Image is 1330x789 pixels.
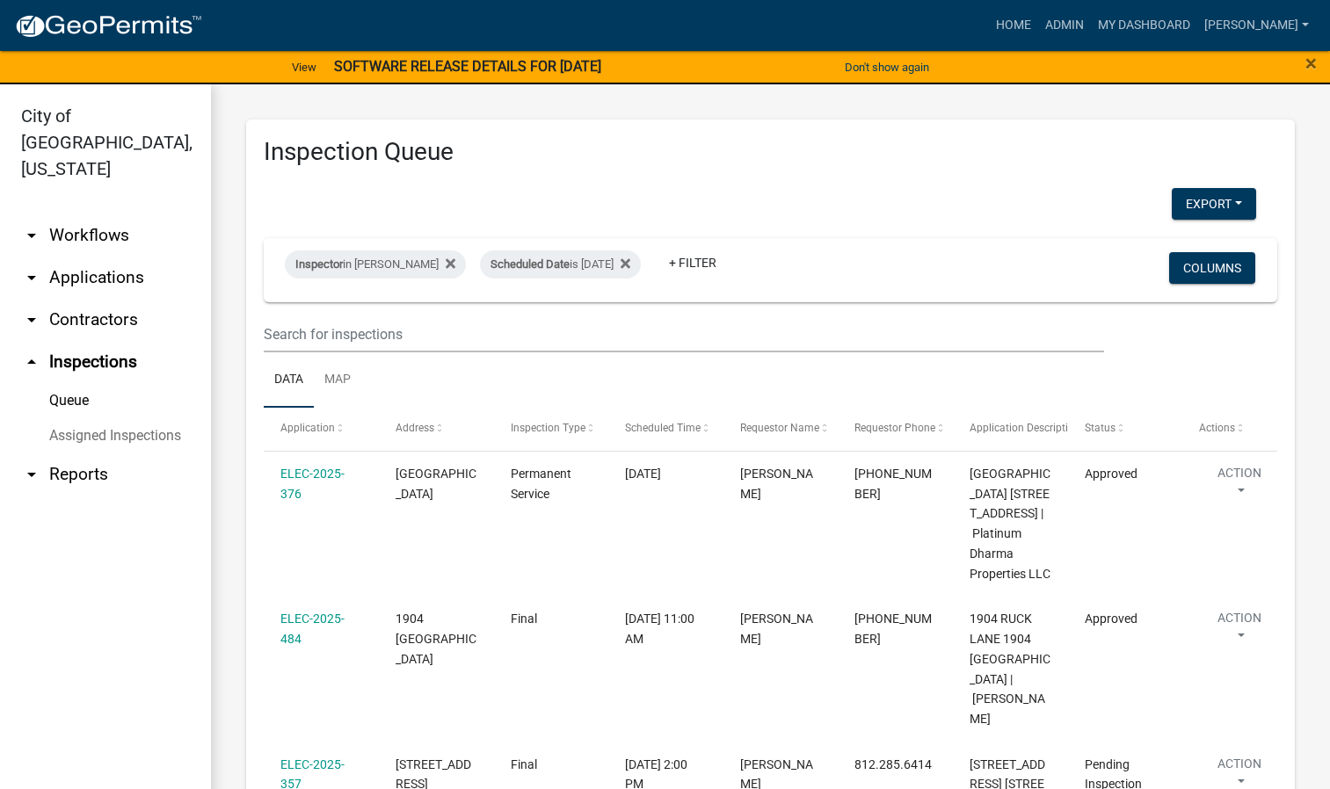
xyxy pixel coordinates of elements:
button: Close [1305,53,1317,74]
span: Address [396,422,434,434]
datatable-header-cell: Requestor Phone [838,408,953,450]
a: ELEC-2025-376 [280,467,345,501]
datatable-header-cell: Inspection Type [493,408,608,450]
span: Actions [1199,422,1235,434]
button: Action [1199,609,1280,653]
span: Application Description [970,422,1080,434]
datatable-header-cell: Application Description [953,408,1068,450]
span: Permanent Service [511,467,571,501]
span: 502-432-4598 [854,467,932,501]
strong: SOFTWARE RELEASE DETAILS FOR [DATE] [334,58,601,75]
input: Search for inspections [264,316,1104,352]
button: Columns [1169,252,1255,284]
span: John Long [740,612,813,646]
span: 812.285.6414 [854,757,932,771]
datatable-header-cell: Actions [1182,408,1297,450]
a: Data [264,352,314,409]
span: 428 WATT STREET [396,467,476,501]
a: Home [989,9,1038,42]
span: Status [1085,422,1116,434]
datatable-header-cell: Requestor Name [723,408,839,450]
a: + Filter [655,247,730,279]
span: Scheduled Time [625,422,701,434]
span: Requestor Phone [854,422,935,434]
span: Final [511,757,537,771]
div: [DATE] 11:00 AM [625,609,706,649]
button: Export [1172,188,1256,220]
a: My Dashboard [1091,9,1197,42]
i: arrow_drop_down [21,267,42,288]
a: View [285,53,323,82]
button: Don't show again [838,53,936,82]
span: 1904 RUCK LANE 1904 Ruck Lane | Mosley George [970,612,1050,726]
div: is [DATE] [480,250,641,279]
span: Approved [1085,612,1137,626]
span: Inspection Type [511,422,585,434]
datatable-header-cell: Address [379,408,494,450]
a: [PERSON_NAME] [1197,9,1316,42]
span: Inspector [295,257,343,271]
div: in [PERSON_NAME] [285,250,466,279]
span: 1904 RUCK LANE [396,612,476,666]
h3: Inspection Queue [264,137,1277,167]
a: ELEC-2025-484 [280,612,345,646]
span: 428 WATT STREET 426-428 Watt Street | Platinum Dharma Properties LLC [970,467,1050,581]
a: Admin [1038,9,1091,42]
datatable-header-cell: Scheduled Time [608,408,723,450]
button: Action [1199,464,1280,508]
i: arrow_drop_up [21,351,42,373]
i: arrow_drop_down [21,225,42,246]
div: [DATE] [625,464,706,484]
span: Requestor Name [740,422,819,434]
span: 502-797-4549 [854,612,932,646]
datatable-header-cell: Application [264,408,379,450]
a: Map [314,352,361,409]
span: Application [280,422,335,434]
datatable-header-cell: Status [1068,408,1183,450]
span: Final [511,612,537,626]
span: Scheduled Date [491,257,570,271]
span: Approved [1085,467,1137,481]
span: × [1305,51,1317,76]
i: arrow_drop_down [21,309,42,330]
span: Harold Satterly [740,467,813,501]
i: arrow_drop_down [21,464,42,485]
